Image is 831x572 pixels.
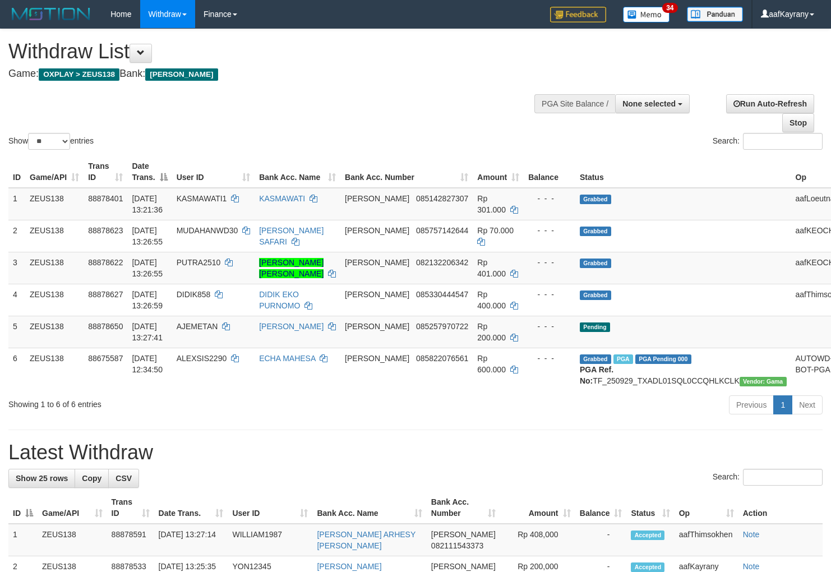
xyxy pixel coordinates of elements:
td: ZEUS138 [38,524,107,556]
a: [PERSON_NAME] [PERSON_NAME] [259,258,324,278]
span: Accepted [631,562,664,572]
a: DIDIK EKO PURNOMO [259,290,300,310]
span: [DATE] 13:26:55 [132,258,163,278]
a: ECHA MAHESA [259,354,315,363]
div: - - - [528,289,571,300]
span: AJEMETAN [177,322,218,331]
span: [PERSON_NAME] [345,194,409,203]
span: [DATE] 13:21:36 [132,194,163,214]
th: Game/API: activate to sort column ascending [25,156,84,188]
span: Grabbed [580,195,611,204]
span: Grabbed [580,227,611,236]
img: Feedback.jpg [550,7,606,22]
span: Show 25 rows [16,474,68,483]
td: 3 [8,252,25,284]
span: Grabbed [580,290,611,300]
th: Bank Acc. Name: activate to sort column ascending [255,156,340,188]
h1: Withdraw List [8,40,543,63]
a: 1 [773,395,792,414]
th: Action [738,492,823,524]
td: ZEUS138 [25,316,84,348]
span: PGA Pending [635,354,691,364]
span: DIDIK858 [177,290,211,299]
td: ZEUS138 [25,188,84,220]
th: User ID: activate to sort column ascending [228,492,312,524]
td: 88878591 [107,524,154,556]
div: Showing 1 to 6 of 6 entries [8,394,338,410]
a: Next [792,395,823,414]
label: Search: [713,133,823,150]
th: Game/API: activate to sort column ascending [38,492,107,524]
div: - - - [528,225,571,236]
a: KASMAWATI [259,194,305,203]
h1: Latest Withdraw [8,441,823,464]
div: - - - [528,353,571,364]
span: Grabbed [580,259,611,268]
th: ID [8,156,25,188]
td: ZEUS138 [25,220,84,252]
span: [DATE] 12:34:50 [132,354,163,374]
td: Rp 408,000 [500,524,575,556]
th: Date Trans.: activate to sort column ascending [154,492,228,524]
a: Previous [729,395,774,414]
span: Copy 082111543373 to clipboard [431,541,483,550]
span: [PERSON_NAME] [345,258,409,267]
span: Copy 082132206342 to clipboard [416,258,468,267]
span: [PERSON_NAME] [345,354,409,363]
span: Rp 600.000 [477,354,506,374]
label: Search: [713,469,823,486]
a: Note [743,530,760,539]
b: PGA Ref. No: [580,365,613,385]
h4: Game: Bank: [8,68,543,80]
td: 1 [8,188,25,220]
span: [DATE] 13:27:41 [132,322,163,342]
th: Status: activate to sort column ascending [626,492,674,524]
img: Button%20Memo.svg [623,7,670,22]
input: Search: [743,469,823,486]
span: [DATE] 13:26:59 [132,290,163,310]
span: Copy 085257970722 to clipboard [416,322,468,331]
span: 34 [662,3,677,13]
th: Date Trans.: activate to sort column descending [127,156,172,188]
span: Marked by aafpengsreynich [613,354,633,364]
span: Copy 085330444547 to clipboard [416,290,468,299]
span: MUDAHANWD30 [177,226,238,235]
div: - - - [528,321,571,332]
th: Bank Acc. Name: activate to sort column ascending [312,492,426,524]
span: Rp 401.000 [477,258,506,278]
a: Run Auto-Refresh [726,94,814,113]
th: ID: activate to sort column descending [8,492,38,524]
td: - [575,524,627,556]
td: 6 [8,348,25,391]
img: panduan.png [687,7,743,22]
span: 88878401 [88,194,123,203]
span: [PERSON_NAME] [145,68,218,81]
span: [PERSON_NAME] [345,290,409,299]
span: CSV [116,474,132,483]
span: [PERSON_NAME] [431,562,496,571]
a: Show 25 rows [8,469,75,488]
div: - - - [528,193,571,204]
td: 4 [8,284,25,316]
span: Grabbed [580,354,611,364]
span: Rp 400.000 [477,290,506,310]
th: Amount: activate to sort column ascending [473,156,524,188]
th: Bank Acc. Number: activate to sort column ascending [427,492,500,524]
span: 88878650 [88,322,123,331]
a: Stop [782,113,814,132]
span: KASMAWATI1 [177,194,227,203]
a: [PERSON_NAME] SAFARI [259,226,324,246]
span: Rp 301.000 [477,194,506,214]
td: [DATE] 13:27:14 [154,524,228,556]
a: Note [743,562,760,571]
select: Showentries [28,133,70,150]
th: Bank Acc. Number: activate to sort column ascending [340,156,473,188]
td: TF_250929_TXADL01SQL0CCQHLKCLK [575,348,791,391]
span: [PERSON_NAME] [431,530,496,539]
th: Balance [524,156,575,188]
span: Rp 70.000 [477,226,514,235]
span: Copy [82,474,101,483]
a: [PERSON_NAME] [317,562,381,571]
th: User ID: activate to sort column ascending [172,156,255,188]
td: ZEUS138 [25,348,84,391]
